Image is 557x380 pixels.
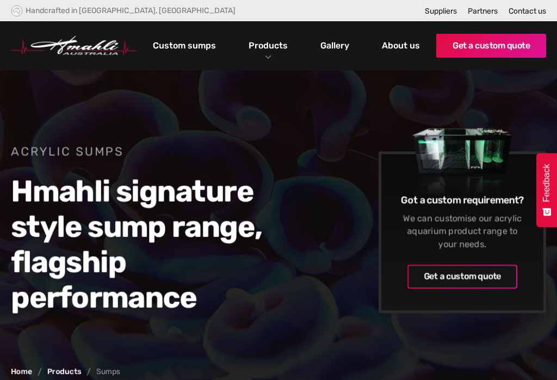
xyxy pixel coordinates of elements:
[47,368,81,376] a: Products
[26,6,236,15] div: Handcrafted in [GEOGRAPHIC_DATA], [GEOGRAPHIC_DATA]
[398,100,527,216] img: Sumps
[11,144,317,160] h1: Acrylic Sumps
[11,368,32,376] a: Home
[424,271,501,284] div: Get a custom quote
[536,153,557,227] button: Feedback - Show survey
[542,164,552,202] span: Feedback
[11,36,137,56] img: Hmahli Australia Logo
[11,36,137,56] a: home
[11,174,317,315] h2: Hmahli signature style sump range, flagship performance
[96,368,120,376] div: Sumps
[509,7,546,16] a: Contact us
[425,7,457,16] a: Suppliers
[407,265,517,289] a: Get a custom quote
[436,34,546,58] a: Get a custom quote
[468,7,498,16] a: Partners
[379,36,423,55] a: About us
[150,36,219,55] a: Custom sumps
[240,21,296,70] div: Products
[398,212,527,252] div: We can customise our acrylic aquarium product range to your needs.
[318,36,352,55] a: Gallery
[398,194,527,207] h6: Got a custom requirement?
[246,38,290,53] a: Products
